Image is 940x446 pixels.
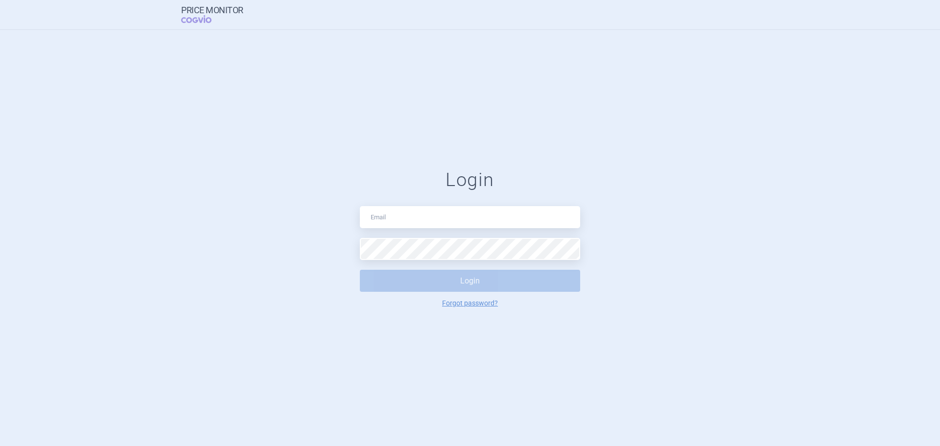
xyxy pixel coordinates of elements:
a: Price MonitorCOGVIO [181,5,243,24]
h1: Login [360,169,580,191]
a: Forgot password? [442,300,498,306]
strong: Price Monitor [181,5,243,15]
button: Login [360,270,580,292]
span: COGVIO [181,15,225,23]
input: Email [360,206,580,228]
